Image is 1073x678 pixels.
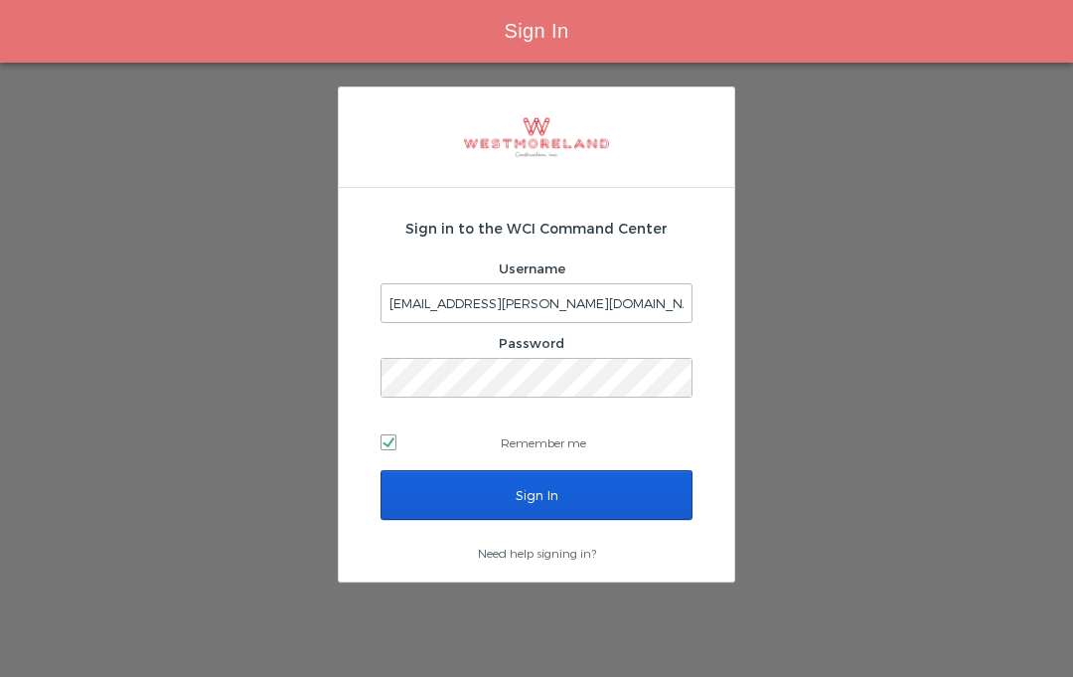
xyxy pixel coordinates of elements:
label: Username [499,261,565,277]
span: Sign In [504,21,568,43]
h2: Sign in to the WCI Command Center [381,219,692,240]
input: Sign In [381,471,692,521]
label: Remember me [381,428,692,458]
a: Need help signing in? [478,547,596,561]
label: Password [499,336,564,352]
